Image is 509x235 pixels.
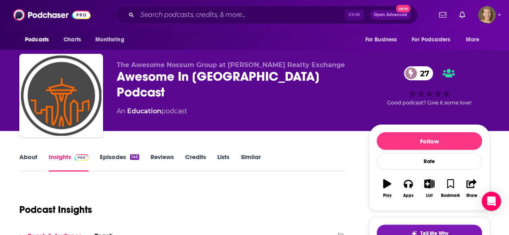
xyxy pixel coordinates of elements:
button: open menu [359,32,407,47]
img: User Profile [478,6,496,24]
div: An podcast [117,106,187,116]
button: List [419,174,440,203]
span: Good podcast? Give it some love! [387,100,472,106]
button: open menu [406,32,462,47]
button: Follow [377,132,482,150]
a: Charts [58,32,86,47]
span: Monitoring [95,34,124,45]
span: 27 [412,66,433,80]
div: Play [383,193,392,198]
div: Apps [403,193,414,198]
button: Bookmark [440,174,461,203]
span: Ctrl K [345,10,364,20]
h1: Podcast Insights [19,204,92,216]
button: open menu [90,32,134,47]
span: Logged in as tvdockum [478,6,496,24]
div: Rate [377,153,482,170]
a: Lists [217,153,229,172]
span: New [396,5,410,12]
input: Search podcasts, credits, & more... [137,8,345,21]
a: Episodes145 [100,153,139,172]
span: For Podcasters [412,34,450,45]
a: Similar [241,153,260,172]
a: Education [127,107,161,115]
button: Show profile menu [478,6,496,24]
a: Reviews [150,153,174,172]
button: Share [461,174,482,203]
span: More [466,34,480,45]
button: Apps [398,174,418,203]
a: Credits [185,153,206,172]
div: 145 [130,154,139,160]
button: Open AdvancedNew [370,10,411,20]
button: open menu [19,32,59,47]
a: About [19,153,37,172]
span: Open Advanced [374,13,407,17]
img: Podchaser Pro [74,154,89,161]
span: For Business [365,34,397,45]
a: Show notifications dropdown [436,8,449,22]
img: Podchaser - Follow, Share and Rate Podcasts [13,7,91,22]
img: Awesome In Seattle Podcast [21,55,101,136]
button: Play [377,174,398,203]
button: open menu [460,32,490,47]
a: Show notifications dropdown [456,8,468,22]
span: Charts [64,34,81,45]
span: Podcasts [25,34,49,45]
span: The Awesome Nossum Group at [PERSON_NAME] Realty Exchange [117,61,345,69]
div: Share [466,193,477,198]
div: Search podcasts, credits, & more... [115,6,418,24]
div: 27Good podcast? Give it some love! [369,61,490,111]
a: 27 [404,66,433,80]
div: List [426,193,433,198]
div: Open Intercom Messenger [482,192,501,211]
a: InsightsPodchaser Pro [49,153,89,172]
div: Bookmark [441,193,460,198]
